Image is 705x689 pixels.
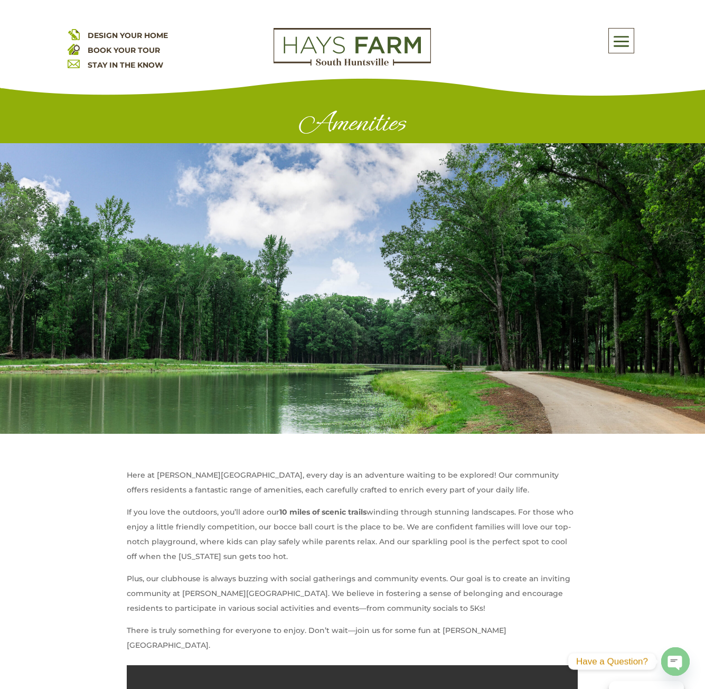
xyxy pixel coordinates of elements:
p: There is truly something for everyone to enjoy. Don’t wait—join us for some fun at [PERSON_NAME][... [127,623,578,653]
p: Plus, our clubhouse is always buzzing with social gatherings and community events. Our goal is to... [127,571,578,623]
h1: Amenities [71,107,635,143]
p: Here at [PERSON_NAME][GEOGRAPHIC_DATA], every day is an adventure waiting to be explored! Our com... [127,468,578,505]
img: book your home tour [68,43,80,55]
img: Logo [274,28,431,66]
p: If you love the outdoors, you’ll adore our winding through stunning landscapes. For those who enj... [127,505,578,571]
strong: 10 miles of scenic trails [279,507,366,517]
a: hays farm homes huntsville development [274,59,431,68]
a: BOOK YOUR TOUR [88,45,160,55]
a: STAY IN THE KNOW [88,60,163,70]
